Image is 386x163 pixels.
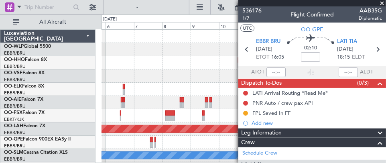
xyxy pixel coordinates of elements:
a: EBBR/BRU [4,103,26,109]
span: OO-LAH [4,124,23,128]
div: LATI Arrival Routing *Read Me* [252,90,328,96]
a: OO-AIEFalcon 7X [4,97,43,102]
input: Trip Number [24,1,71,13]
span: ETOT [256,53,269,61]
span: OO-GPE [4,137,23,142]
span: (0/3) [357,79,369,87]
a: EBBR/BRU [4,77,26,83]
span: 18:15 [337,53,350,61]
div: 10 [219,22,248,29]
span: OO-AIE [4,97,21,102]
button: UTC [240,24,254,32]
button: All Aircraft [9,16,87,29]
a: EBBR/BRU [4,143,26,149]
a: EBBR/BRU [4,50,26,56]
div: 9 [191,22,219,29]
span: All Aircraft [21,19,85,25]
span: Dispatch To-Dos [241,79,282,88]
span: OO-SLM [4,150,23,155]
a: EBKT/KJK [4,116,24,122]
a: EBBR/BRU [4,130,26,136]
span: Crew [241,138,255,147]
a: OO-LAHFalcon 7X [4,124,45,128]
div: Flight Confirmed [291,11,334,19]
a: OO-FSXFalcon 7X [4,110,45,115]
div: FPL Saved In FF [252,110,291,116]
a: EBBR/BRU [4,90,26,96]
span: OO-FSX [4,110,22,115]
span: ALDT [360,68,373,76]
a: OO-SLMCessna Citation XLS [4,150,68,155]
div: [DATE] [103,16,117,23]
span: OO-HHO [4,57,25,62]
span: 16:05 [271,53,284,61]
a: EBBR/BRU [4,156,26,162]
span: 1/7 [242,15,262,22]
span: ELDT [352,53,365,61]
span: [DATE] [337,45,353,53]
span: OO-ELK [4,84,22,89]
input: --:-- [266,67,286,77]
a: EBBR/BRU [4,63,26,69]
span: 02:10 [304,44,317,52]
div: 7 [134,22,163,29]
a: OO-ELKFalcon 8X [4,84,44,89]
div: 6 [106,22,134,29]
a: OO-GPEFalcon 900EX EASy II [4,137,71,142]
div: Add new [252,120,382,126]
span: LATI TIA [337,38,357,46]
div: PNR Auto / crew pax API [252,100,313,106]
span: [DATE] [256,45,272,53]
span: 536176 [242,6,262,15]
span: OO-GPE [301,25,323,34]
span: EBBR BRU [256,38,280,46]
a: OO-VSFFalcon 8X [4,71,45,75]
div: 8 [163,22,191,29]
span: Diplomatic [359,15,382,22]
a: Schedule Crew [242,149,277,157]
a: OO-HHOFalcon 8X [4,57,47,62]
span: Leg Information [241,128,282,138]
span: OO-WLP [4,44,24,49]
a: OO-WLPGlobal 5500 [4,44,51,49]
span: ATOT [251,68,264,76]
span: OO-VSF [4,71,22,75]
span: AAB35G [359,6,382,15]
